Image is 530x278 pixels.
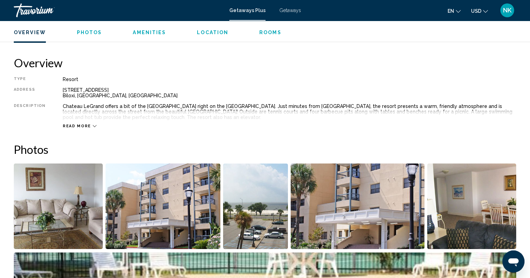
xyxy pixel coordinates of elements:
[291,163,424,249] button: Open full-screen image slider
[14,3,222,17] a: Travorium
[471,8,481,14] span: USD
[427,163,516,249] button: Open full-screen image slider
[14,163,103,249] button: Open full-screen image slider
[77,29,102,36] button: Photos
[498,3,516,18] button: User Menu
[63,77,516,82] div: Resort
[14,87,46,98] div: Address
[448,6,461,16] button: Change language
[63,124,91,128] span: Read more
[63,103,516,120] div: Chateau LeGrand offers a bit of the [GEOGRAPHIC_DATA] right on the [GEOGRAPHIC_DATA]. Just minute...
[223,163,288,249] button: Open full-screen image slider
[133,30,166,35] span: Amenities
[471,6,488,16] button: Change currency
[502,250,524,272] iframe: Кнопка для запуску вікна повідомлень
[77,30,102,35] span: Photos
[259,30,281,35] span: Rooms
[503,7,511,14] span: NK
[14,103,46,120] div: Description
[14,30,46,35] span: Overview
[63,123,97,129] button: Read more
[106,163,220,249] button: Open full-screen image slider
[279,8,301,13] a: Getaways
[14,29,46,36] button: Overview
[259,29,281,36] button: Rooms
[14,77,46,82] div: Type
[14,142,516,156] h2: Photos
[14,56,516,70] h2: Overview
[229,8,266,13] a: Getaways Plus
[63,87,516,98] div: [STREET_ADDRESS] Biloxi, [GEOGRAPHIC_DATA], [GEOGRAPHIC_DATA]
[133,29,166,36] button: Amenities
[197,30,228,35] span: Location
[197,29,228,36] button: Location
[448,8,454,14] span: en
